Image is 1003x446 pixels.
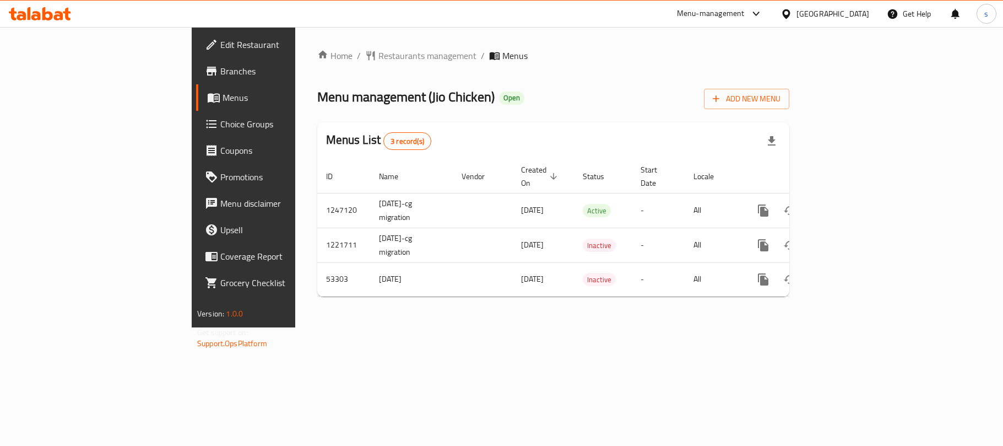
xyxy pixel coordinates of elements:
td: - [632,262,685,296]
span: Upsell [220,223,350,237]
a: Menu disclaimer [196,190,359,217]
span: [DATE] [521,238,544,252]
div: [GEOGRAPHIC_DATA] [796,8,869,20]
a: Menus [196,84,359,111]
a: Grocery Checklist [196,270,359,296]
td: [DATE] [370,262,453,296]
span: Branches [220,65,350,78]
span: Coverage Report [220,250,350,263]
a: Branches [196,58,359,84]
span: Locale [693,170,728,183]
td: - [632,193,685,228]
td: All [685,228,741,262]
span: Get support on: [197,325,248,340]
span: Grocery Checklist [220,276,350,289]
div: Total records count [383,132,431,150]
button: Add New Menu [704,89,789,109]
div: Open [499,92,524,105]
span: [DATE] [521,272,544,286]
span: Start Date [641,163,671,190]
span: Add New Menu [713,92,780,106]
span: Choice Groups [220,117,350,131]
button: more [750,197,777,224]
span: Edit Restaurant [220,38,350,51]
span: Inactive [583,273,616,286]
span: Inactive [583,239,616,252]
span: Created On [521,163,561,190]
span: Active [583,205,611,217]
h2: Menus List [326,132,431,150]
button: more [750,266,777,293]
span: Menu disclaimer [220,197,350,210]
span: [DATE] [521,203,544,217]
span: Name [379,170,413,183]
span: 3 record(s) [384,136,431,147]
span: Open [499,93,524,103]
button: Change Status [777,266,803,293]
span: Menus [223,91,350,104]
span: ID [326,170,347,183]
span: Menu management ( Jio Chicken ) [317,84,495,109]
th: Actions [741,160,865,194]
button: Change Status [777,232,803,259]
div: Inactive [583,239,616,252]
a: Coupons [196,137,359,164]
span: Menus [502,49,528,62]
span: Coupons [220,144,350,157]
span: Vendor [462,170,499,183]
div: Menu-management [677,7,745,20]
td: [DATE]-cg migration [370,193,453,228]
div: Export file [758,128,785,154]
td: All [685,193,741,228]
a: Edit Restaurant [196,31,359,58]
span: s [984,8,988,20]
a: Support.OpsPlatform [197,336,267,351]
a: Promotions [196,164,359,190]
table: enhanced table [317,160,865,297]
li: / [481,49,485,62]
span: 1.0.0 [226,307,243,321]
td: [DATE]-cg migration [370,228,453,262]
span: Restaurants management [378,49,476,62]
span: Promotions [220,170,350,184]
a: Restaurants management [365,49,476,62]
a: Upsell [196,217,359,243]
button: Change Status [777,197,803,224]
nav: breadcrumb [317,49,789,62]
button: more [750,232,777,259]
span: Version: [197,307,224,321]
a: Coverage Report [196,243,359,270]
a: Choice Groups [196,111,359,137]
td: - [632,228,685,262]
span: Status [583,170,619,183]
td: All [685,262,741,296]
